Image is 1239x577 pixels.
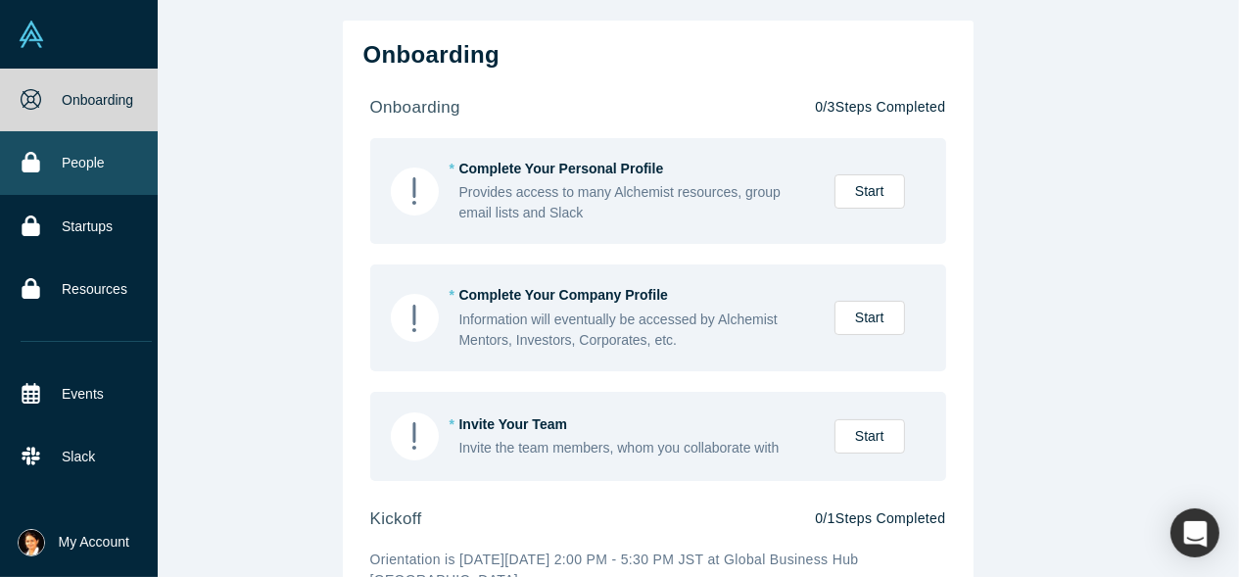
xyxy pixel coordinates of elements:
[834,174,905,209] a: Start
[59,532,129,553] span: My Account
[370,98,460,117] strong: onboarding
[834,301,905,335] a: Start
[459,182,814,223] div: Provides access to many Alchemist resources, group email lists and Slack
[459,438,814,458] div: Invite the team members, whom you collaborate with
[18,529,45,556] img: Adhithi Aji's Account
[834,419,905,454] a: Start
[815,508,945,529] p: 0 / 1 Steps Completed
[18,21,45,48] img: Alchemist Vault Logo
[459,310,814,351] div: Information will eventually be accessed by Alchemist Mentors, Investors, Corporates, etc.
[363,41,953,70] h2: Onboarding
[459,159,814,179] div: Complete Your Personal Profile
[370,509,422,528] strong: kickoff
[459,414,814,435] div: Invite Your Team
[18,529,129,556] button: My Account
[459,285,814,306] div: Complete Your Company Profile
[815,97,945,118] p: 0 / 3 Steps Completed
